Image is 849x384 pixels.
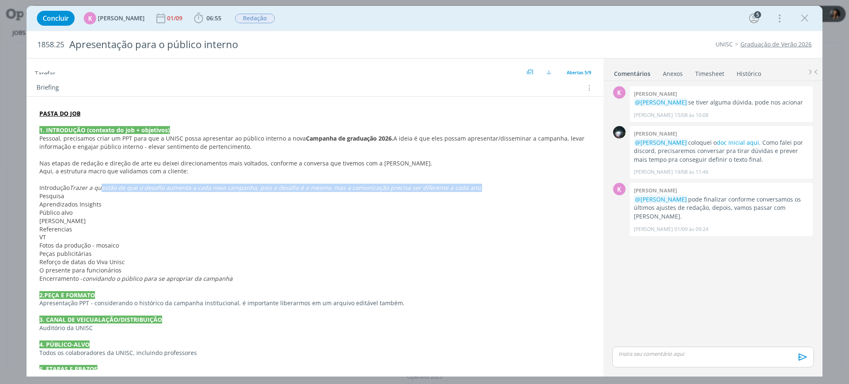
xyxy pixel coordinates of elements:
[235,13,275,24] button: Redação
[39,209,73,216] span: Público alvo
[98,15,145,21] span: [PERSON_NAME]
[206,14,221,22] span: 06:55
[736,66,762,78] a: Histórico
[634,187,677,194] b: [PERSON_NAME]
[740,40,812,48] a: Graduação de Verão 2026
[634,195,809,221] p: pode finalizar conforme conversamos os últimos ajustes de redação, depois, vamos passar com [PERS...
[39,134,586,151] span: A ideia é que eles possam apresentar/disseminar a campanha, levar informação e engajar público in...
[634,130,677,137] b: [PERSON_NAME]
[39,184,70,192] span: Introdução
[39,275,82,282] span: Encerramento -
[634,90,677,97] b: [PERSON_NAME]
[634,226,673,233] p: [PERSON_NAME]
[84,12,96,24] div: K
[39,233,46,241] span: VT
[39,225,72,233] span: Referencias
[567,69,591,75] span: Abertas 5/9
[747,12,761,25] button: 5
[695,66,725,78] a: Timesheet
[39,241,119,249] span: Fotos da produção - mosaico
[39,266,121,274] span: O presente para funcionários
[306,134,393,142] strong: Campanha de graduação 2026.
[36,83,59,93] span: Briefing
[39,200,102,208] span: Aprendizados Insights
[35,68,56,78] span: Tarefas
[39,109,80,117] a: PASTA DO JOB
[674,168,708,176] span: 19/08 às 11:46
[613,126,626,139] img: G
[27,6,822,377] div: dialog
[39,365,97,373] strong: 6. ETAPAS E PRAZOS
[39,250,92,258] span: Peças publicitárias
[634,168,673,176] p: [PERSON_NAME]
[39,349,591,357] p: Todos os colaboradores da UNISC, incluindo professores
[634,112,673,119] p: [PERSON_NAME]
[39,258,125,266] span: Reforço de datas do Viva Unisc
[754,11,761,18] div: 5
[716,40,733,48] a: UNISC
[39,192,64,200] span: Pesquisa
[635,195,687,203] span: @[PERSON_NAME]
[39,159,432,167] span: Nas etapas de redação e direção de arte eu deixei direcionamentos mais voltados, conforme a conve...
[235,14,275,23] span: Redação
[229,275,233,282] em: a
[43,15,69,22] span: Concluir
[614,66,651,78] a: Comentários
[84,12,145,24] button: K[PERSON_NAME]
[39,167,188,175] span: Aqui, a estrutura macro que validamos com a cliente:
[39,134,306,142] span: Pessoal, precisamos criar um PPT para que a UNISC possa apresentar ao público interno a nova
[674,112,708,119] span: 15/08 às 10:08
[634,98,809,107] p: se tiver alguma dúvida, pode nos acionar
[39,126,170,134] strong: 1. INTRODUÇÃO (contexto do job + objetivos)
[39,316,162,323] strong: 3. CANAL DE VEICUALAÇÃO/DISTRIBUIÇÃO
[613,183,626,195] div: K
[37,11,75,26] button: Concluir
[663,70,683,78] div: Anexos
[635,98,687,106] span: @[PERSON_NAME]
[192,12,223,25] button: 06:55
[546,70,551,75] img: arrow-down.svg
[82,275,229,282] em: convidando o público para se apropriar da campanh
[717,139,759,146] a: doc inicial aqui
[634,139,809,164] p: coloquei o . Como falei por discord, precisaremos conversar pra tirar dúvidas e prever mais tempo...
[39,217,86,225] span: [PERSON_NAME]
[66,34,485,55] div: Apresentação para o público interno
[39,324,591,332] p: Auditório da UNISC
[635,139,687,146] span: @[PERSON_NAME]
[39,299,591,307] p: Apresentação PPT - considerando o histórico da campanha institucional, é importante liberarmos em...
[167,15,184,21] div: 01/09
[39,340,90,348] strong: 4. PÚBLICO-ALVO
[674,226,708,233] span: 01/09 às 09:24
[37,40,64,49] span: 1858.25
[70,184,482,192] em: Trazer a questão de que o desafio aumenta a cada nova campanha, pois o desafio é o mesmo, mas a c...
[613,86,626,99] div: K
[39,291,95,299] strong: 2.PEÇA E FORMATO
